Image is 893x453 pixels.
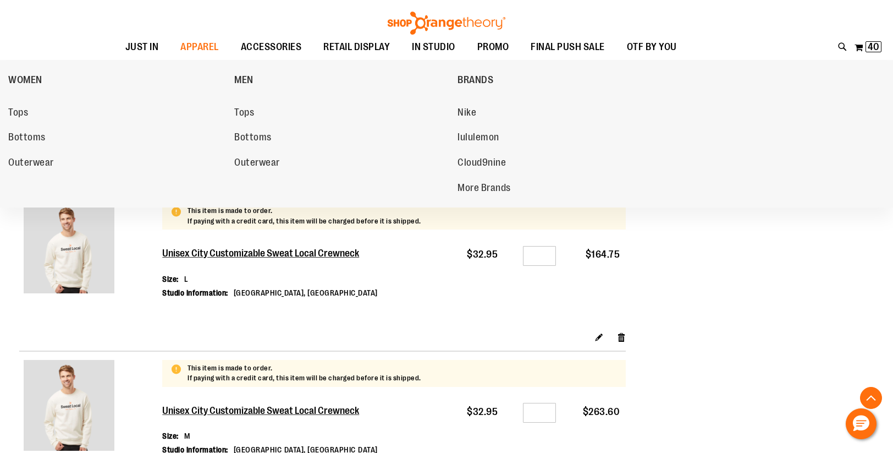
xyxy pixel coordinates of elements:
[241,35,302,59] span: ACCESSORIES
[467,406,498,417] span: $32.95
[8,157,54,171] span: Outerwear
[457,107,476,121] span: Nike
[169,35,230,60] a: APPAREL
[234,287,378,298] dd: [GEOGRAPHIC_DATA], [GEOGRAPHIC_DATA]
[8,74,42,88] span: WOMEN
[234,132,272,145] span: Bottoms
[188,216,421,227] p: If paying with a credit card, this item will be charged before it is shipped.
[457,66,678,94] a: BRANDS
[868,41,879,52] span: 40
[24,203,158,296] a: Unisex City Customizable Sweat Local Crewneck
[234,157,280,171] span: Outerwear
[8,132,46,145] span: Bottoms
[125,35,159,59] span: JUST IN
[531,35,605,59] span: FINAL PUSH SALE
[467,249,498,260] span: $32.95
[583,406,620,417] span: $263.60
[8,103,223,123] a: Tops
[457,132,499,145] span: lululemon
[230,35,313,60] a: ACCESSORIES
[184,430,190,441] dd: M
[24,203,114,293] img: Unisex City Customizable Sweat Local Crewneck
[8,107,28,121] span: Tops
[616,35,688,60] a: OTF BY YOU
[188,373,421,384] p: If paying with a credit card, this item will be charged before it is shipped.
[162,274,179,285] dt: Size
[860,387,882,409] button: Back To Top
[162,430,179,441] dt: Size
[8,128,223,148] a: Bottoms
[457,182,511,196] span: More Brands
[412,35,455,59] span: IN STUDIO
[323,35,390,59] span: RETAIL DISPLAY
[846,408,877,439] button: Hello, have a question? Let’s chat.
[234,74,253,88] span: MEN
[188,206,421,216] p: This item is made to order.
[24,360,114,451] img: Unisex City Customizable Sweat Local Crewneck
[114,35,170,60] a: JUST IN
[520,35,616,60] a: FINAL PUSH SALE
[617,331,626,343] a: Remove item
[586,249,620,260] span: $164.75
[234,66,452,94] a: MEN
[188,363,421,374] p: This item is made to order.
[386,12,507,35] img: Shop Orangetheory
[457,157,506,171] span: Cloud9nine
[162,248,379,260] a: Unisex City Customizable Sweat Local Crewneck
[477,35,509,59] span: PROMO
[312,35,401,60] a: RETAIL DISPLAY
[457,74,493,88] span: BRANDS
[180,35,219,59] span: APPAREL
[8,153,223,173] a: Outerwear
[8,66,229,94] a: WOMEN
[184,274,189,285] dd: L
[627,35,677,59] span: OTF BY YOU
[162,405,379,417] a: Unisex City Customizable Sweat Local Crewneck
[466,35,520,60] a: PROMO
[401,35,466,60] a: IN STUDIO
[162,287,228,298] dt: Studio Information
[234,107,254,121] span: Tops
